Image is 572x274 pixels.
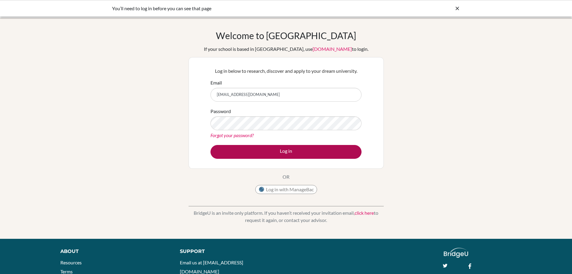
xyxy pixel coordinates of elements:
[355,210,374,216] a: click here
[189,209,384,224] p: BridgeU is an invite only platform. If you haven’t received your invitation email, to request it ...
[283,173,289,180] p: OR
[313,46,352,52] a: [DOMAIN_NAME]
[210,108,231,115] label: Password
[216,30,356,41] h1: Welcome to [GEOGRAPHIC_DATA]
[204,45,368,53] div: If your school is based in [GEOGRAPHIC_DATA], use to login.
[210,145,362,159] button: Log in
[210,67,362,75] p: Log in below to research, discover and apply to your dream university.
[210,132,254,138] a: Forgot your password?
[210,79,222,86] label: Email
[180,248,279,255] div: Support
[112,5,370,12] div: You’ll need to log in before you can see that page
[60,260,82,265] a: Resources
[444,248,468,258] img: logo_white@2x-f4f0deed5e89b7ecb1c2cc34c3e3d731f90f0f143d5ea2071677605dd97b5244.png
[60,248,166,255] div: About
[255,185,317,194] button: Log in with ManageBac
